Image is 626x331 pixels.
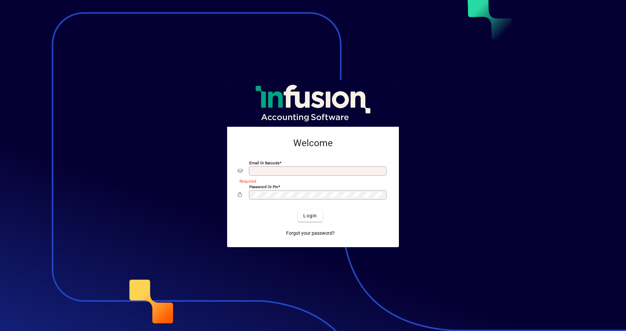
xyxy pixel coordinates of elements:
span: Login [303,212,317,219]
span: Forgot your password? [286,230,335,237]
a: Forgot your password? [283,227,337,239]
mat-label: Email or Barcode [249,161,279,165]
mat-error: Required [240,177,383,184]
h2: Welcome [238,137,388,149]
mat-label: Password or Pin [249,184,278,189]
button: Login [298,210,322,222]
